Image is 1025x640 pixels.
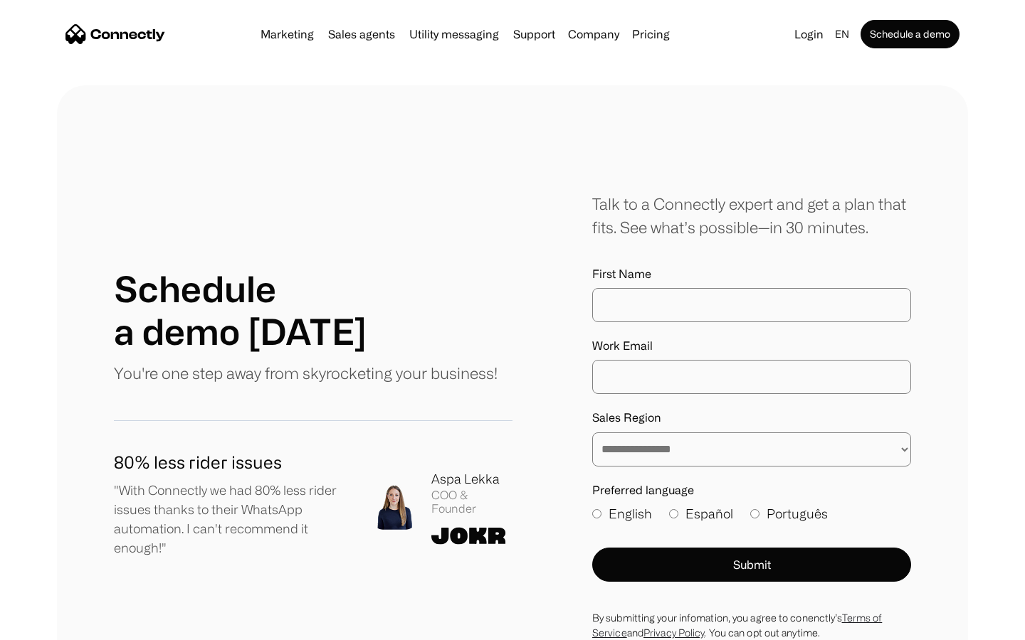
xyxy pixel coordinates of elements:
a: Privacy Policy [643,627,704,638]
h1: 80% less rider issues [114,449,349,475]
input: Português [750,509,759,518]
div: COO & Founder [431,489,512,516]
div: By submitting your infomation, you agree to conenctly’s and . You can opt out anytime. [592,610,911,640]
a: Login [789,24,829,44]
label: First Name [592,267,911,281]
p: You're one step away from skyrocketing your business! [114,361,498,385]
a: Schedule a demo [861,20,960,48]
p: "With Connectly we had 80% less rider issues thanks to their WhatsApp automation. I can't recomme... [114,481,349,558]
a: Utility messaging [404,28,505,40]
a: Terms of Service [592,612,882,638]
a: Pricing [626,28,676,40]
label: Português [750,504,828,523]
a: Support [508,28,561,40]
div: en [835,24,849,44]
input: English [592,509,601,518]
a: Sales agents [322,28,401,40]
label: Español [669,504,733,523]
label: Sales Region [592,411,911,425]
input: Español [669,509,678,518]
label: English [592,504,652,523]
aside: Language selected: English [14,614,85,635]
div: Aspa Lekka [431,469,512,489]
a: Marketing [255,28,320,40]
ul: Language list [28,615,85,635]
div: Company [568,24,619,44]
h1: Schedule a demo [DATE] [114,267,367,353]
div: Talk to a Connectly expert and get a plan that fits. See what’s possible—in 30 minutes. [592,192,911,239]
label: Work Email [592,339,911,353]
label: Preferred language [592,484,911,497]
button: Submit [592,548,911,582]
